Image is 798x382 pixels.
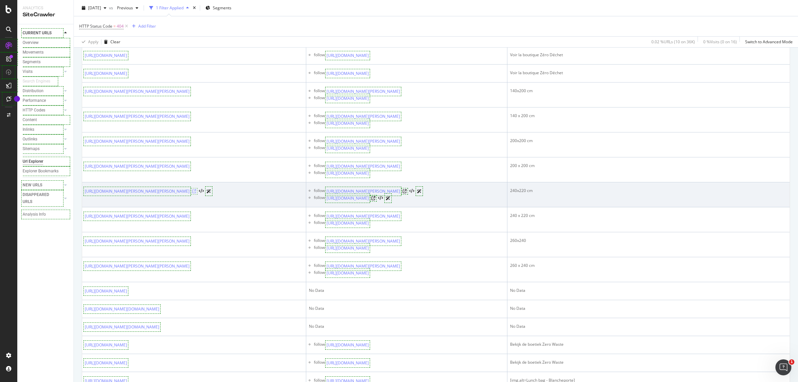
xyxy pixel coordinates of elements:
div: 1 Filter Applied [156,5,184,11]
div: Segments [23,59,41,66]
button: [DATE] [79,3,109,13]
a: [URL][DOMAIN_NAME][PERSON_NAME][PERSON_NAME] [85,163,190,170]
div: 260 x 240 cm [510,263,787,269]
button: Segments [203,3,234,13]
div: CURRENT URLS [23,30,52,37]
div: Distribution [23,88,44,95]
a: Movements [23,49,69,56]
div: 240 x 220 cm [510,213,787,219]
div: follow [314,270,325,277]
a: AI Url Details [386,195,390,202]
div: HTTP Codes [23,107,45,114]
a: Visit Online Page [403,189,407,193]
span: Previous [114,5,133,11]
a: NEW URLS [23,182,62,189]
div: follow [314,263,325,270]
div: Explorer Bookmarks [23,168,59,175]
div: Outlinks [23,136,37,143]
a: [URL][DOMAIN_NAME] [327,360,369,366]
a: Outlinks [23,136,62,143]
span: 404 [117,22,124,31]
div: follow [314,138,325,145]
div: Movements [23,49,44,56]
a: [URL][DOMAIN_NAME][PERSON_NAME][PERSON_NAME] [85,263,190,270]
div: follow [314,213,325,220]
a: [URL][DOMAIN_NAME][PERSON_NAME][PERSON_NAME] [85,238,190,245]
div: 260x240 [510,238,787,244]
div: Analysis Info [23,211,46,218]
a: [URL][DOMAIN_NAME] [327,70,369,77]
div: Performance [23,97,46,104]
a: [URL][DOMAIN_NAME][PERSON_NAME] [327,213,400,220]
div: Tooltip anchor [14,96,20,102]
div: Content [23,116,37,123]
button: View HTML Source [199,189,204,194]
button: Apply [79,37,98,47]
a: Visit Online Page [192,189,196,193]
a: [URL][DOMAIN_NAME][PERSON_NAME] [327,88,400,95]
a: Overview [23,39,69,46]
a: [URL][DOMAIN_NAME] [327,145,369,152]
a: [URL][DOMAIN_NAME] [85,288,127,294]
div: follow [314,120,325,127]
div: follow [314,145,325,152]
div: 0 % Visits ( 0 on 16 ) [703,39,737,45]
div: Visits [23,68,33,75]
div: Apply [88,39,98,45]
div: 200x200 cm [510,138,787,144]
button: Switch to Advanced Mode [742,37,793,47]
a: [URL][DOMAIN_NAME][PERSON_NAME] [327,238,400,245]
div: Inlinks [23,126,34,133]
a: AI Url Details [206,188,211,195]
a: CURRENT URLS [23,30,62,37]
div: follow [314,52,325,59]
a: Performance [23,97,62,104]
a: AI Url Details [417,188,422,195]
a: [URL][DOMAIN_NAME] [327,220,369,227]
div: Voir la boutique Zéro Déchet [510,52,787,58]
span: vs [109,5,114,11]
span: HTTP Status Code [79,23,112,29]
a: Inlinks [23,126,62,133]
a: [URL][DOMAIN_NAME][PERSON_NAME] [327,138,400,145]
a: [URL][DOMAIN_NAME][PERSON_NAME] [327,113,400,120]
button: Previous [114,3,141,13]
span: 1 [789,359,794,365]
a: [URL][DOMAIN_NAME] [327,52,369,59]
div: No Data [510,323,787,329]
a: [URL][DOMAIN_NAME][PERSON_NAME] [327,163,400,170]
div: 0.02 % URLs ( 10 on 36K ) [651,39,695,45]
a: Explorer Bookmarks [23,168,69,175]
div: 140 x 200 cm [510,113,787,119]
button: View HTML Source [378,196,383,201]
a: [URL][DOMAIN_NAME] [327,120,369,127]
div: follow [314,195,325,202]
a: [URL][DOMAIN_NAME][DOMAIN_NAME] [85,324,159,330]
div: Overview [23,39,39,46]
a: Visits [23,68,62,75]
a: [URL][DOMAIN_NAME] [327,342,369,348]
a: [URL][DOMAIN_NAME] [327,195,369,202]
span: 2025 Aug. 21st [88,5,101,11]
a: Search Engines [23,78,57,85]
div: follow [314,95,325,102]
a: Url Explorer [23,158,69,165]
div: follow [314,359,325,366]
div: Bekijk de boetiek Zero Waste [510,341,787,347]
a: [URL][DOMAIN_NAME][DOMAIN_NAME] [85,306,159,312]
div: DISAPPEARED URLS [23,191,56,205]
span: = [113,23,116,29]
div: follow [314,170,325,177]
a: Analysis Info [23,211,69,218]
div: times [192,5,197,11]
div: No Data [309,305,504,311]
button: Add Filter [129,22,156,30]
div: Search Engines [23,78,50,85]
a: [URL][DOMAIN_NAME] [327,270,369,277]
a: Distribution [23,88,62,95]
button: View HTML Source [409,189,414,194]
div: No Data [309,287,504,293]
a: Visit Online Page [371,196,375,200]
a: [URL][DOMAIN_NAME][PERSON_NAME] [327,188,400,195]
div: Switch to Advanced Mode [745,39,793,45]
